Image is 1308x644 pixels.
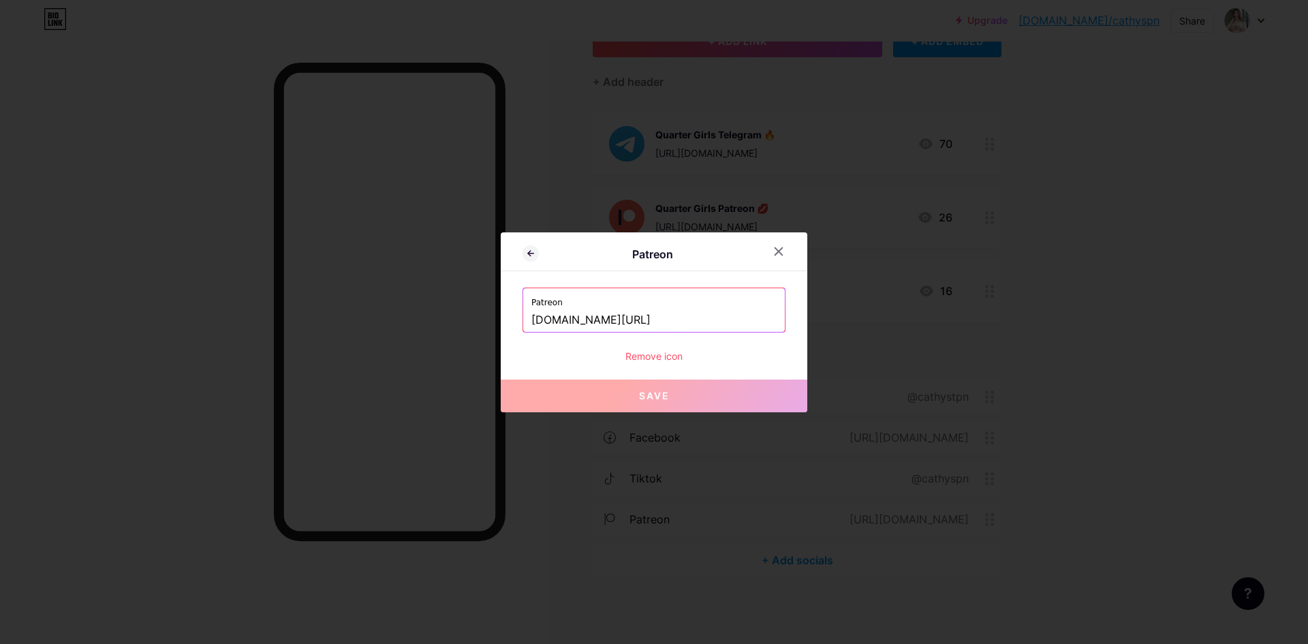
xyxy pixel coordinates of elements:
[639,390,670,401] span: Save
[501,380,807,412] button: Save
[539,246,766,262] div: Patreon
[531,309,777,332] input: https://patreon.com/username
[531,288,777,309] label: Patreon
[523,349,785,363] div: Remove icon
